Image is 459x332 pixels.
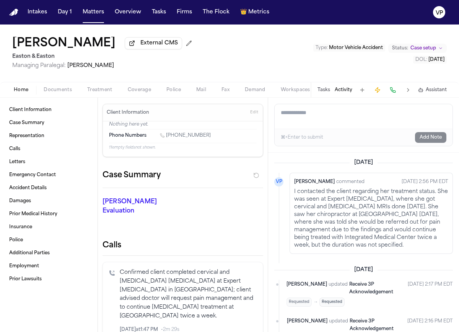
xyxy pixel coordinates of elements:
[436,10,443,16] text: VP
[24,5,50,19] button: Intakes
[245,87,265,93] span: Demand
[294,178,335,186] span: [PERSON_NAME]
[87,87,112,93] span: Treatment
[12,52,195,61] h2: Easton & Easton
[329,281,348,296] span: updated
[6,195,91,207] a: Damages
[294,188,448,249] p: I contacted the client regarding her treatment status. She was seen at Expert [MEDICAL_DATA], whe...
[9,120,44,126] span: Case Summary
[387,85,398,95] button: Make a Call
[286,281,327,296] span: [PERSON_NAME]
[44,87,72,93] span: Documents
[109,121,257,129] p: Nothing here yet.
[418,87,447,93] button: Assistant
[388,44,447,53] button: Change status from Case setup
[248,8,269,16] span: Metrics
[392,45,408,51] span: Status:
[9,211,57,217] span: Prior Medical History
[408,281,453,307] time: September 17, 2025 at 1:17 PM
[9,263,39,269] span: Employment
[410,45,436,51] span: Case setup
[14,87,28,93] span: Home
[350,319,394,331] span: Receive 3P Acknowledgement
[316,46,328,50] span: Type :
[9,198,31,204] span: Damages
[413,56,447,64] button: Edit DOL: 2025-06-28
[149,5,169,19] a: Tasks
[6,234,91,246] a: Police
[9,224,32,230] span: Insurance
[372,85,383,95] button: Create Immediate Task
[319,298,345,307] span: Requested
[350,159,378,167] span: [DATE]
[6,117,91,129] a: Case Summary
[140,39,178,47] span: External CMS
[286,298,312,307] span: Requested
[109,132,146,139] span: Phone Numbers
[200,5,233,19] button: The Flock
[6,273,91,285] a: Prior Lawsuits
[357,85,368,95] button: Add Task
[103,240,263,251] h2: Calls
[250,110,258,115] span: Edit
[281,87,310,93] span: Workspaces
[160,132,211,139] a: Call 1 (949) 351-7105
[9,159,25,165] span: Letters
[415,57,427,62] span: DOL :
[240,8,247,16] span: crown
[248,106,260,119] button: Edit
[335,87,352,93] button: Activity
[237,5,272,19] button: crownMetrics
[12,63,66,69] span: Managing Paralegal:
[317,87,330,93] button: Tasks
[6,104,91,116] a: Client Information
[6,143,91,155] a: Calls
[9,250,50,256] span: Additional Parties
[80,5,107,19] button: Matters
[9,133,44,139] span: Representation
[329,46,383,50] span: Motor Vehicle Accident
[174,5,195,19] button: Firms
[415,132,446,143] button: Add Note
[6,169,91,181] a: Emergency Contact
[313,299,318,305] span: →
[350,266,378,274] span: [DATE]
[274,177,283,186] div: VP
[9,276,42,282] span: Prior Lawsuits
[428,57,444,62] span: [DATE]
[6,208,91,220] a: Prior Medical History
[9,9,18,16] img: Finch Logo
[426,87,447,93] span: Assistant
[103,169,161,182] h2: Case Summary
[9,237,23,243] span: Police
[67,63,114,69] span: [PERSON_NAME]
[103,197,150,216] p: [PERSON_NAME] Evaluation
[9,9,18,16] a: Home
[9,146,20,152] span: Calls
[6,221,91,233] a: Insurance
[9,185,47,191] span: Accident Details
[6,260,91,272] a: Employment
[109,145,257,150] p: 11 empty fields not shown.
[125,37,182,49] button: External CMS
[120,268,257,321] p: Confirmed client completed cervical and [MEDICAL_DATA] [MEDICAL_DATA] at Expert [MEDICAL_DATA] in...
[105,110,151,116] h3: Client Information
[349,282,393,294] span: Receive 3P Acknowledgement
[128,87,151,93] span: Coverage
[6,130,91,142] a: Representation
[196,87,206,93] span: Mail
[313,44,385,52] button: Edit Type: Motor Vehicle Accident
[112,5,144,19] button: Overview
[281,134,323,141] div: ⌘+Enter to submit
[9,172,56,178] span: Emergency Contact
[221,87,229,93] span: Fax
[6,156,91,168] a: Letters
[55,5,75,19] button: Day 1
[336,178,365,186] span: commented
